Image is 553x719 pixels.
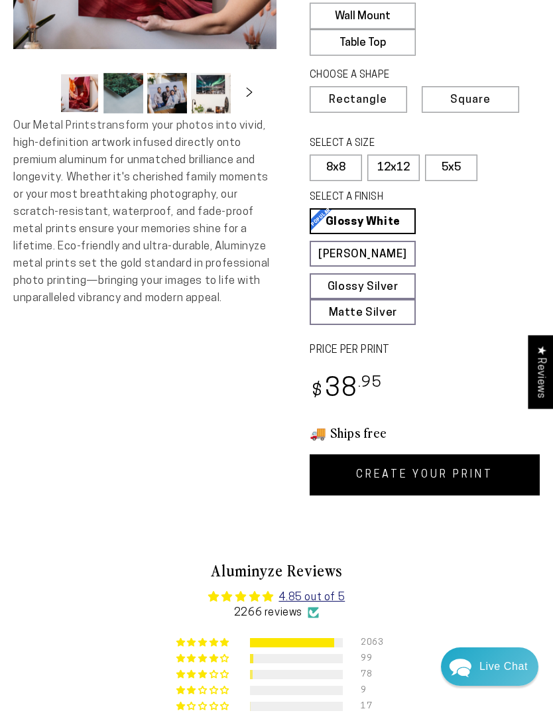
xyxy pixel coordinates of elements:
[310,454,540,495] a: CREATE YOUR PRINT
[450,94,491,105] span: Square
[441,647,538,686] div: Chat widget toggle
[308,607,319,618] img: Verified Checkmark
[24,589,529,605] div: Average rating is 4.85 stars
[147,73,187,113] button: Load image 3 in gallery view
[278,592,345,603] a: 4.85 out of 5
[528,335,553,409] div: Click to open Judge.me floating reviews tab
[310,208,416,234] a: Glossy White
[361,638,377,647] div: 2063
[479,647,528,686] div: Contact Us Directly
[310,137,442,151] legend: SELECT A SIZE
[176,686,231,696] div: 0% (9) reviews with 2 star rating
[310,155,362,181] label: 8x8
[310,190,442,205] legend: SELECT A FINISH
[367,155,420,181] label: 12x12
[24,606,529,620] div: 2266 reviews
[176,654,231,664] div: 4% (99) reviews with 4 star rating
[310,343,540,358] label: PRICE PER PRINT
[310,424,540,441] h3: 🚚 Ships free
[361,686,377,695] div: 9
[312,383,323,401] span: $
[329,94,387,105] span: Rectangle
[310,3,416,29] label: Wall Mount
[27,78,56,107] button: Slide left
[176,702,231,712] div: 1% (17) reviews with 1 star rating
[361,702,377,711] div: 17
[60,73,99,113] button: Load image 1 in gallery view
[310,377,382,403] bdi: 38
[191,73,231,113] button: Load image 4 in gallery view
[310,273,416,299] a: Glossy Silver
[310,299,416,325] a: Matte Silver
[361,670,377,679] div: 78
[361,654,377,663] div: 99
[24,559,529,582] h2: Aluminyze Reviews
[425,155,477,181] label: 5x5
[310,68,435,83] legend: CHOOSE A SHAPE
[103,73,143,113] button: Load image 2 in gallery view
[235,78,264,107] button: Slide right
[13,120,270,304] span: Our Metal Prints transform your photos into vivid, high-definition artwork infused directly onto ...
[310,29,416,56] label: Table Top
[310,241,416,267] a: [PERSON_NAME]
[176,670,231,680] div: 3% (78) reviews with 3 star rating
[358,375,382,391] sup: .95
[176,638,231,648] div: 91% (2063) reviews with 5 star rating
